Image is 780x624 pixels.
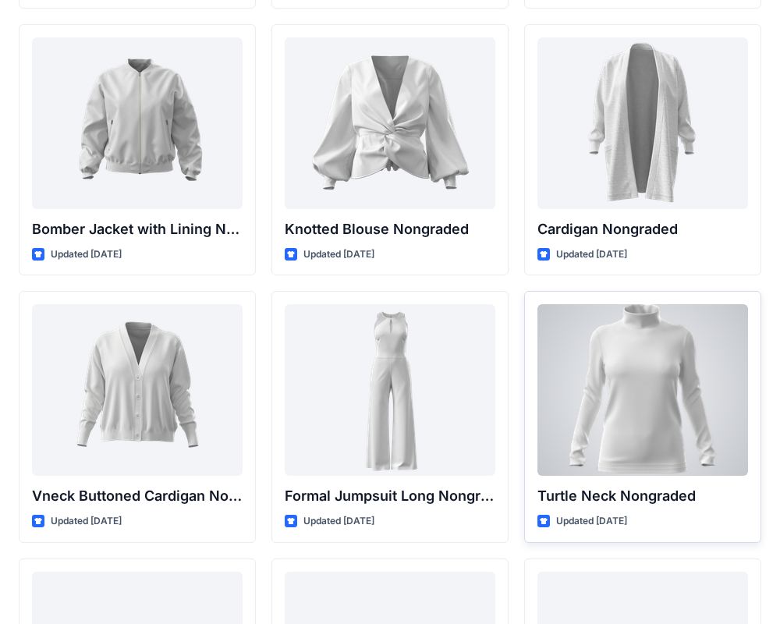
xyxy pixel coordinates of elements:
p: Updated [DATE] [303,246,374,263]
a: Vneck Buttoned Cardigan Nongraded [32,304,243,476]
p: Bomber Jacket with Lining Nongraded [32,218,243,240]
p: Cardigan Nongraded [537,218,748,240]
p: Updated [DATE] [303,513,374,530]
a: Bomber Jacket with Lining Nongraded [32,37,243,209]
a: Formal Jumpsuit Long Nongraded [285,304,495,476]
a: Cardigan Nongraded [537,37,748,209]
a: Knotted Blouse Nongraded [285,37,495,209]
p: Updated [DATE] [51,513,122,530]
p: Vneck Buttoned Cardigan Nongraded [32,485,243,507]
p: Updated [DATE] [51,246,122,263]
p: Turtle Neck Nongraded [537,485,748,507]
p: Updated [DATE] [556,246,627,263]
a: Turtle Neck Nongraded [537,304,748,476]
p: Formal Jumpsuit Long Nongraded [285,485,495,507]
p: Knotted Blouse Nongraded [285,218,495,240]
p: Updated [DATE] [556,513,627,530]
